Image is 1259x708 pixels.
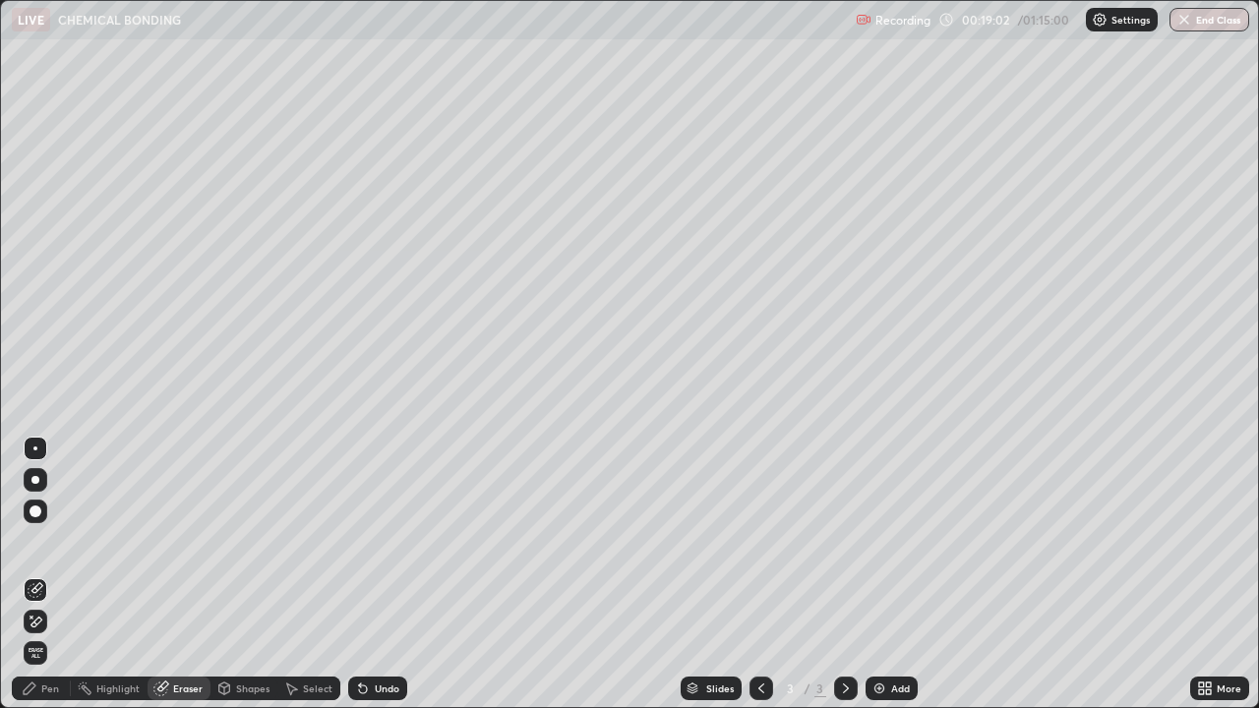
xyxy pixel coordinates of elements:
div: Add [891,683,910,693]
div: Pen [41,683,59,693]
p: Recording [875,13,930,28]
button: End Class [1169,8,1249,31]
div: / [805,682,810,694]
img: end-class-cross [1176,12,1192,28]
div: Shapes [236,683,270,693]
p: Settings [1111,15,1150,25]
div: Slides [706,683,734,693]
span: Erase all [25,647,46,659]
p: LIVE [18,12,44,28]
img: recording.375f2c34.svg [856,12,871,28]
div: 3 [814,679,826,697]
p: CHEMICAL BONDING [58,12,181,28]
div: Select [303,683,332,693]
img: add-slide-button [871,680,887,696]
div: Eraser [173,683,203,693]
img: class-settings-icons [1092,12,1108,28]
div: Undo [375,683,399,693]
div: More [1217,683,1241,693]
div: Highlight [96,683,140,693]
div: 3 [781,682,801,694]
